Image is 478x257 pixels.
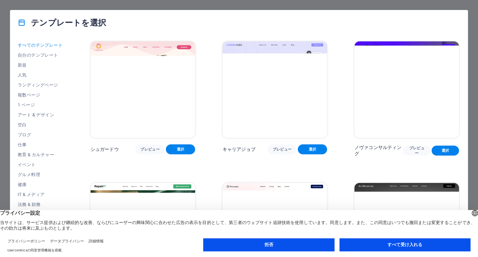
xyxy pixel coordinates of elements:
[403,146,430,156] button: プレビュー
[18,60,63,70] button: 新規
[91,147,119,152] font: シュガードウ
[18,120,63,130] button: 空白
[135,144,165,154] button: プレビュー
[18,110,63,120] button: アート & デザイン
[442,148,449,153] font: 選択
[223,41,327,138] img: キャリアジョブ
[18,189,63,199] button: IT & メディア
[140,147,160,152] span: プレビュー
[18,100,63,110] button: 1 ページ
[309,147,316,152] font: 選択
[409,146,424,155] font: プレビュー
[18,209,63,219] button: 非営利
[18,92,63,97] span: 複数ページ
[18,70,63,80] button: 人気
[18,80,63,90] button: ランディングページ
[18,202,63,207] span: 法務 & 財務
[18,18,106,28] h4: テンプレートを選択
[18,132,63,137] span: ブログ
[18,160,63,170] button: イベント
[18,172,40,177] font: グルメ料理
[18,140,63,150] button: 仕事
[18,90,63,100] button: 複数ページ
[432,146,459,156] button: 選択
[18,122,27,127] font: 空白
[18,162,63,167] span: イベント
[18,192,63,197] span: IT & メディア
[18,170,63,180] button: グルメ料理
[354,145,401,157] font: ノヴァコンサルティング
[18,40,63,50] button: すべてのテンプレート
[18,112,63,117] span: アート & デザイン
[273,147,292,152] font: プレビュー
[18,142,27,147] font: 仕事
[18,43,63,48] span: すべてのテンプレート
[18,130,63,140] button: ブログ
[18,102,63,107] span: 1 ページ
[166,144,195,154] button: 選択
[171,147,190,152] span: 選択
[354,41,459,138] img: ノヴァコンサルティング
[223,147,255,152] font: キャリアジョブ
[298,144,327,154] button: 選択
[18,53,63,58] span: 自分のテンプレート
[18,180,63,189] button: 健康
[18,150,63,160] button: 教育 & カルチャー
[18,182,27,187] font: 健康
[18,50,63,60] button: 自分のテンプレート
[18,82,63,87] span: ランディングページ
[18,72,63,77] span: 人気
[18,199,63,209] button: 法務 & 財務
[18,63,63,68] span: 新規
[268,144,297,154] button: プレビュー
[91,41,195,138] img: シュガードウ
[18,152,63,157] span: 教育 & カルチャー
